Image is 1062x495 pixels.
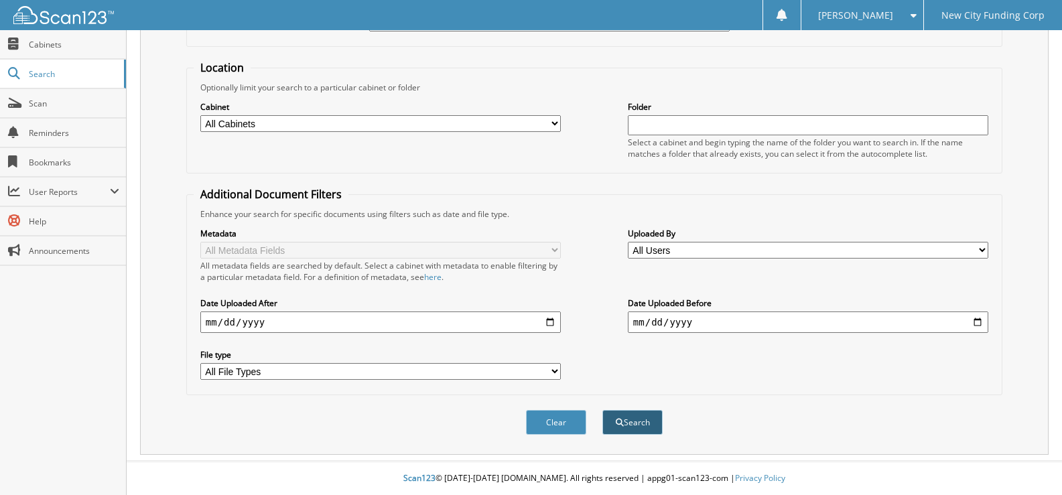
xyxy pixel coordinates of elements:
button: Clear [526,410,586,435]
span: Scan [29,98,119,109]
img: scan123-logo-white.svg [13,6,114,24]
div: All metadata fields are searched by default. Select a cabinet with metadata to enable filtering b... [200,260,561,283]
label: File type [200,349,561,360]
span: Reminders [29,127,119,139]
div: Optionally limit your search to a particular cabinet or folder [194,82,995,93]
input: end [628,311,988,333]
label: Uploaded By [628,228,988,239]
label: Folder [628,101,988,113]
a: Privacy Policy [735,472,785,484]
span: Bookmarks [29,157,119,168]
label: Metadata [200,228,561,239]
span: Scan123 [403,472,436,484]
div: Select a cabinet and begin typing the name of the folder you want to search in. If the name match... [628,137,988,159]
legend: Additional Document Filters [194,187,348,202]
div: © [DATE]-[DATE] [DOMAIN_NAME]. All rights reserved | appg01-scan123-com | [127,462,1062,495]
button: Search [602,410,663,435]
a: here [424,271,442,283]
iframe: Chat Widget [995,431,1062,495]
span: New City Funding Corp [941,11,1045,19]
label: Date Uploaded After [200,297,561,309]
div: Enhance your search for specific documents using filters such as date and file type. [194,208,995,220]
span: Cabinets [29,39,119,50]
span: Search [29,68,117,80]
label: Cabinet [200,101,561,113]
span: Announcements [29,245,119,257]
legend: Location [194,60,251,75]
span: User Reports [29,186,110,198]
label: Date Uploaded Before [628,297,988,309]
span: Help [29,216,119,227]
input: start [200,311,561,333]
span: [PERSON_NAME] [818,11,893,19]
